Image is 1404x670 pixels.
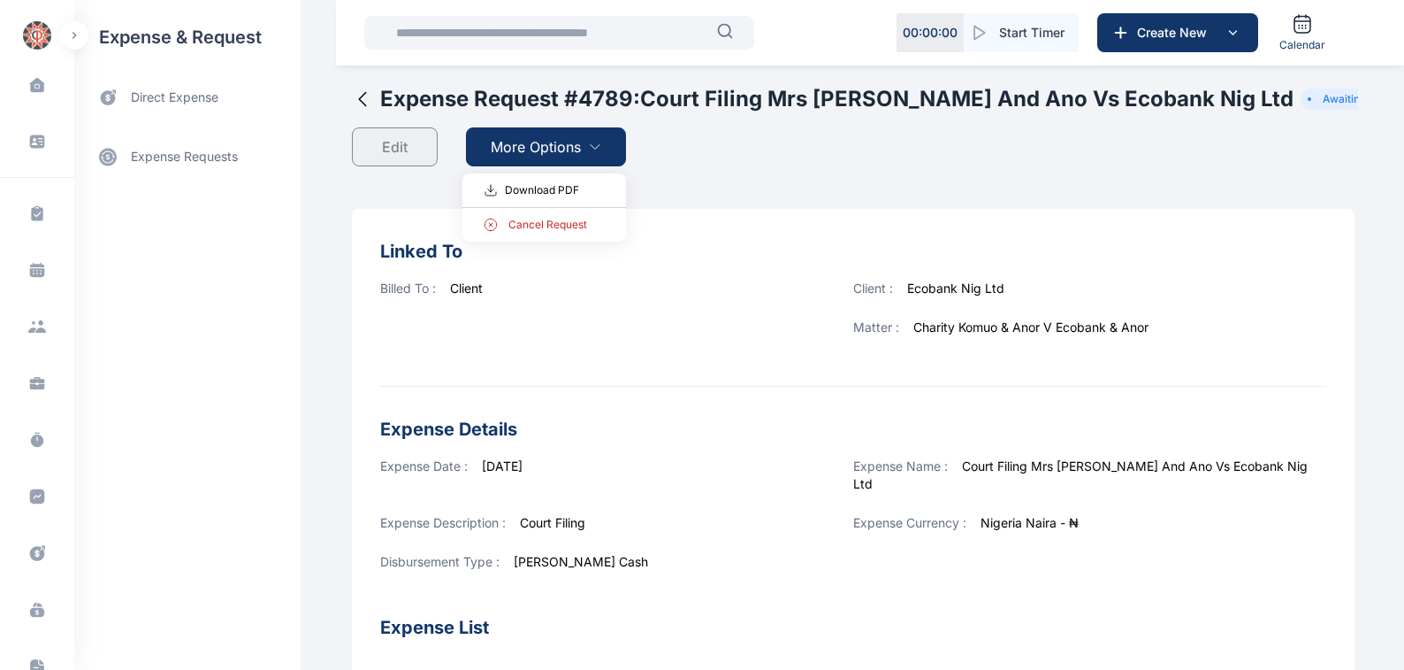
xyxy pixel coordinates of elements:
[380,415,1326,443] h3: Expense Details
[853,458,948,474] span: Expense Name :
[520,515,585,530] span: Court Filing
[380,554,500,569] span: Disbursement Type :
[380,515,506,530] span: Expense Description :
[131,89,218,107] span: direct expense
[853,320,899,335] span: Matter :
[981,515,1079,530] span: Nigeria Naira - ₦
[853,515,966,530] span: Expense Currency :
[380,592,1326,642] h3: Expense List
[1130,24,1222,42] span: Create New
[352,127,438,166] button: Edit
[964,13,1079,52] button: Start Timer
[1272,6,1332,59] a: Calendar
[1279,38,1325,52] span: Calendar
[853,281,893,296] span: Client :
[482,458,523,474] span: [DATE]
[491,136,581,158] span: More Options
[999,24,1064,42] span: Start Timer
[450,281,483,296] span: Client
[352,113,452,181] a: Edit
[74,74,301,121] a: direct expense
[484,183,498,197] img: fi_download.408fa70a.svg
[505,181,579,199] span: Download PDF
[1097,13,1258,52] button: Create New
[514,554,648,569] span: [PERSON_NAME] Cash
[380,237,1326,266] h3: Linked To
[74,135,301,178] a: expense requests
[380,85,1293,113] h2: Expense Request # 4789 : Court Filing Mrs [PERSON_NAME] And Ano Vs Ecobank Nig Ltd
[907,281,1004,296] span: Ecobank Nig Ltd
[508,216,587,234] span: Cancel Request
[913,320,1148,335] span: Charity Komuo & Anor V Ecobank & Anor
[380,281,436,296] span: Billed To :
[380,458,468,474] span: Expense Date :
[74,121,301,178] div: expense requests
[853,458,1308,491] span: Court Filing Mrs [PERSON_NAME] And Ano Vs Ecobank Nig Ltd
[903,24,958,42] p: 00 : 00 : 00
